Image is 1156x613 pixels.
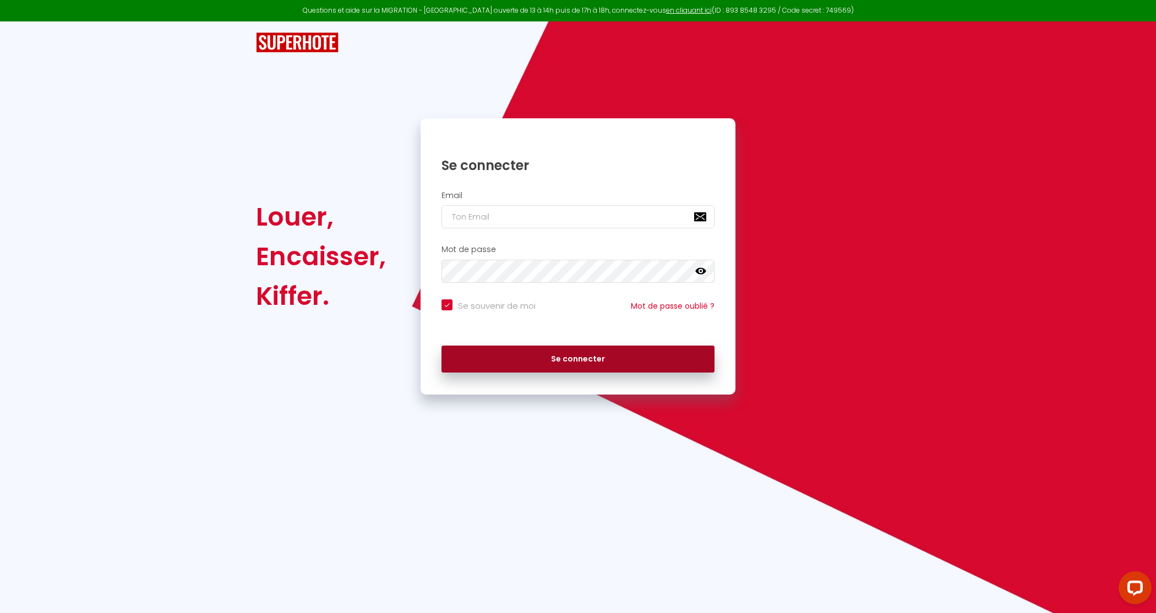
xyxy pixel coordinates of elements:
button: Se connecter [441,346,715,373]
h2: Email [441,191,715,200]
a: Mot de passe oublié ? [631,300,715,311]
div: Encaisser, [256,237,386,276]
input: Ton Email [441,205,715,228]
div: Kiffer. [256,276,386,316]
div: Louer, [256,197,386,237]
img: SuperHote logo [256,32,339,53]
a: en cliquant ici [666,6,712,15]
h1: Se connecter [441,157,715,174]
h2: Mot de passe [441,245,715,254]
iframe: LiveChat chat widget [1110,567,1156,613]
